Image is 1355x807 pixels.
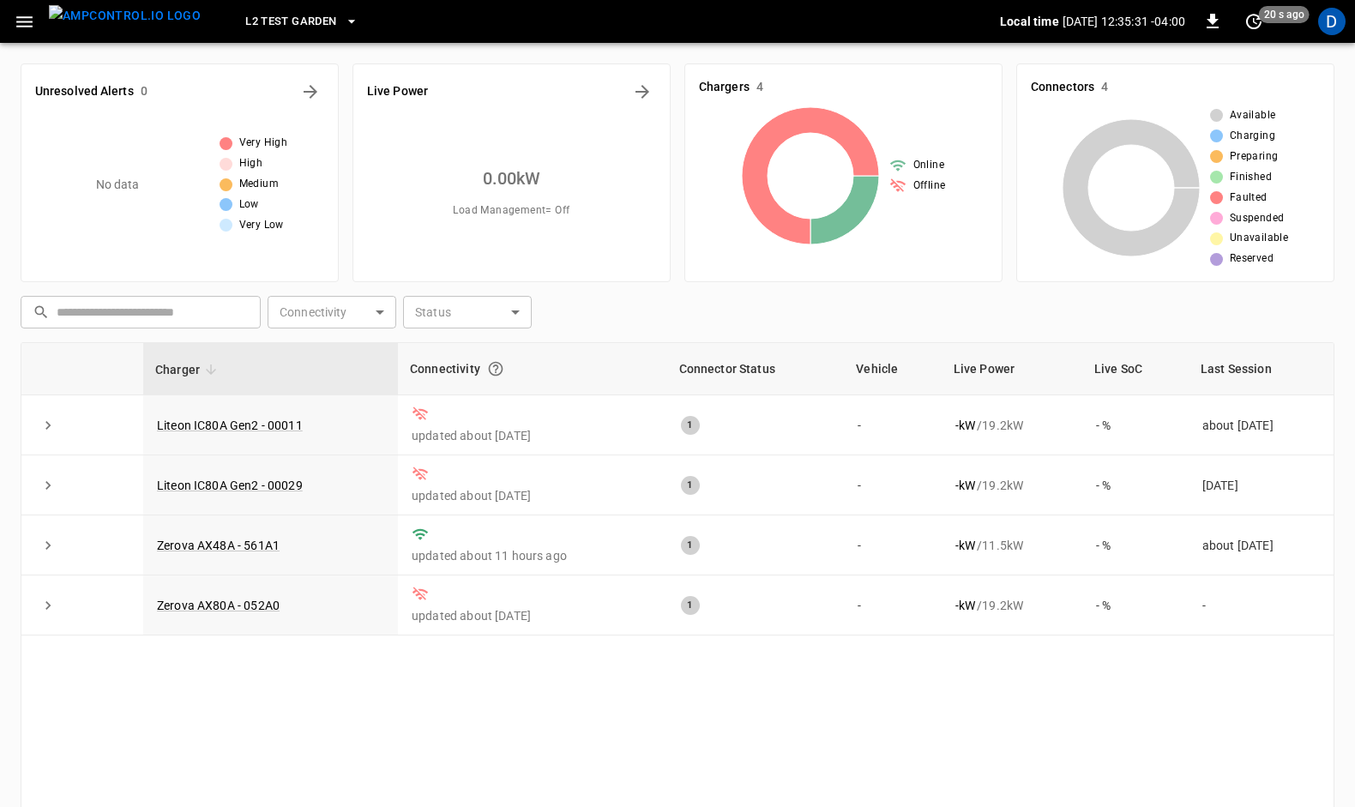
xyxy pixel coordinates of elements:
[410,353,654,384] div: Connectivity
[1189,343,1334,395] th: Last Session
[844,343,941,395] th: Vehicle
[1189,455,1334,515] td: [DATE]
[239,196,259,214] span: Low
[756,78,763,97] h6: 4
[49,5,201,27] img: ampcontrol.io logo
[1240,8,1268,35] button: set refresh interval
[955,537,975,554] p: - kW
[483,165,541,192] h6: 0.00 kW
[238,5,365,39] button: L2 Test Garden
[453,202,569,220] span: Load Management = Off
[955,417,1069,434] div: / 19.2 kW
[412,547,653,564] p: updated about 11 hours ago
[1230,107,1276,124] span: Available
[681,416,700,435] div: 1
[157,479,303,492] a: Liteon IC80A Gen2 - 00029
[1063,13,1185,30] p: [DATE] 12:35:31 -04:00
[245,12,336,32] span: L2 Test Garden
[367,82,428,101] h6: Live Power
[1082,395,1189,455] td: - %
[239,155,263,172] span: High
[844,575,941,635] td: -
[1101,78,1108,97] h6: 4
[1082,575,1189,635] td: - %
[681,596,700,615] div: 1
[955,597,975,614] p: - kW
[1230,169,1272,186] span: Finished
[1189,575,1334,635] td: -
[681,536,700,555] div: 1
[681,476,700,495] div: 1
[913,178,946,195] span: Offline
[1230,190,1268,207] span: Faulted
[35,82,134,101] h6: Unresolved Alerts
[412,607,653,624] p: updated about [DATE]
[667,343,845,395] th: Connector Status
[412,487,653,504] p: updated about [DATE]
[239,176,279,193] span: Medium
[1230,210,1285,227] span: Suspended
[297,78,324,105] button: All Alerts
[1082,515,1189,575] td: - %
[141,82,148,101] h6: 0
[844,455,941,515] td: -
[1230,128,1275,145] span: Charging
[480,353,511,384] button: Connection between the charger and our software.
[1230,148,1279,166] span: Preparing
[96,176,140,194] p: No data
[844,515,941,575] td: -
[1230,230,1288,247] span: Unavailable
[955,477,975,494] p: - kW
[157,419,303,432] a: Liteon IC80A Gen2 - 00011
[35,473,61,498] button: expand row
[157,599,280,612] a: Zerova AX80A - 052A0
[942,343,1082,395] th: Live Power
[35,533,61,558] button: expand row
[1031,78,1094,97] h6: Connectors
[239,217,284,234] span: Very Low
[239,135,288,152] span: Very High
[157,539,280,552] a: Zerova AX48A - 561A1
[1189,395,1334,455] td: about [DATE]
[1189,515,1334,575] td: about [DATE]
[35,413,61,438] button: expand row
[913,157,944,174] span: Online
[955,597,1069,614] div: / 19.2 kW
[155,359,222,380] span: Charger
[955,417,975,434] p: - kW
[629,78,656,105] button: Energy Overview
[1230,250,1274,268] span: Reserved
[1082,343,1189,395] th: Live SoC
[1082,455,1189,515] td: - %
[955,537,1069,554] div: / 11.5 kW
[1318,8,1346,35] div: profile-icon
[1259,6,1310,23] span: 20 s ago
[955,477,1069,494] div: / 19.2 kW
[844,395,941,455] td: -
[699,78,750,97] h6: Chargers
[35,593,61,618] button: expand row
[1000,13,1059,30] p: Local time
[412,427,653,444] p: updated about [DATE]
